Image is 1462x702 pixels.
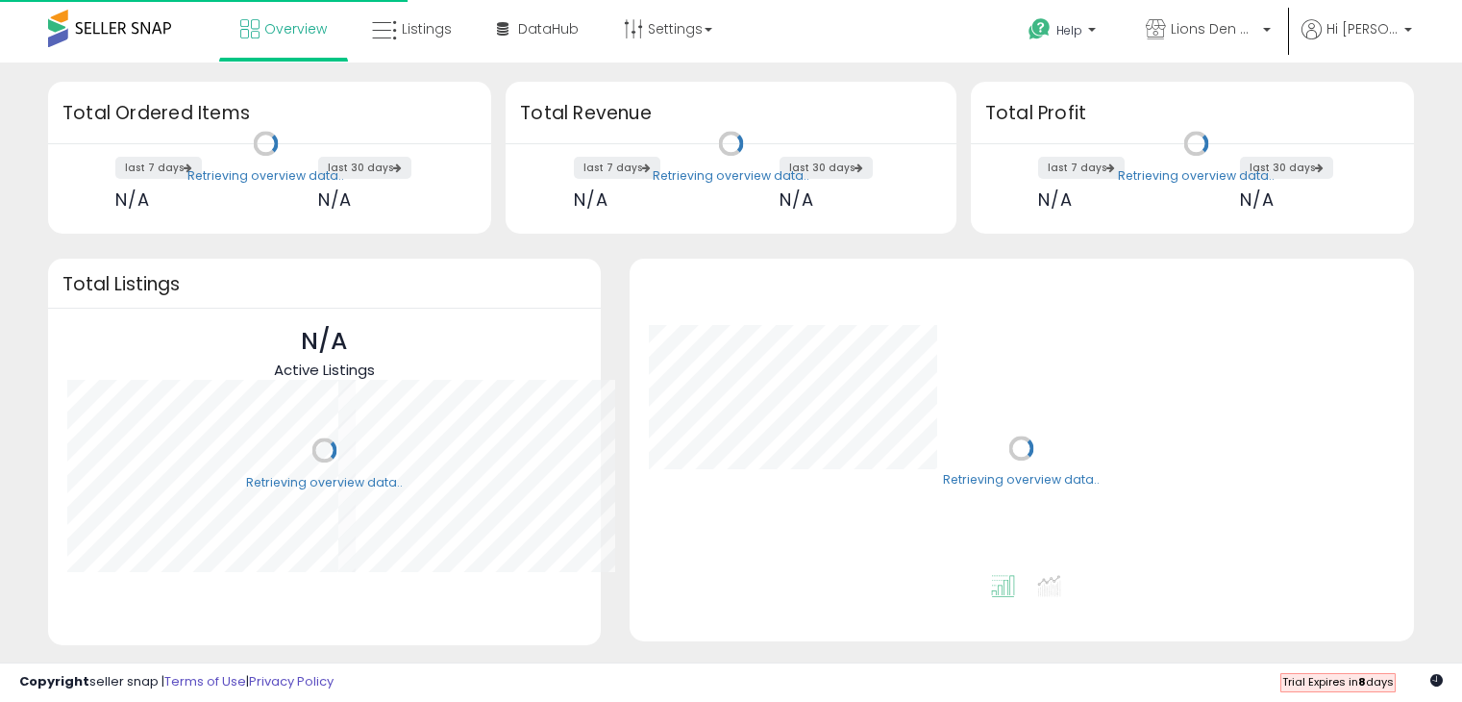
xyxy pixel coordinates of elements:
span: Hi [PERSON_NAME] [1326,19,1399,38]
div: Retrieving overview data.. [246,474,403,491]
div: Retrieving overview data.. [653,167,809,185]
a: Terms of Use [164,672,246,690]
div: Retrieving overview data.. [187,167,344,185]
div: seller snap | | [19,673,334,691]
a: Hi [PERSON_NAME] [1301,19,1412,63]
a: Help [1013,3,1115,63]
strong: Copyright [19,672,89,690]
span: DataHub [518,19,579,38]
a: Privacy Policy [249,672,334,690]
span: Listings [402,19,452,38]
span: Overview [264,19,327,38]
span: Trial Expires in days [1282,674,1394,689]
span: Lions Den Distribution [1171,19,1257,38]
span: Help [1056,22,1082,38]
div: Retrieving overview data.. [1118,167,1275,185]
i: Get Help [1028,17,1052,41]
b: 8 [1358,674,1366,689]
div: Retrieving overview data.. [943,472,1100,489]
